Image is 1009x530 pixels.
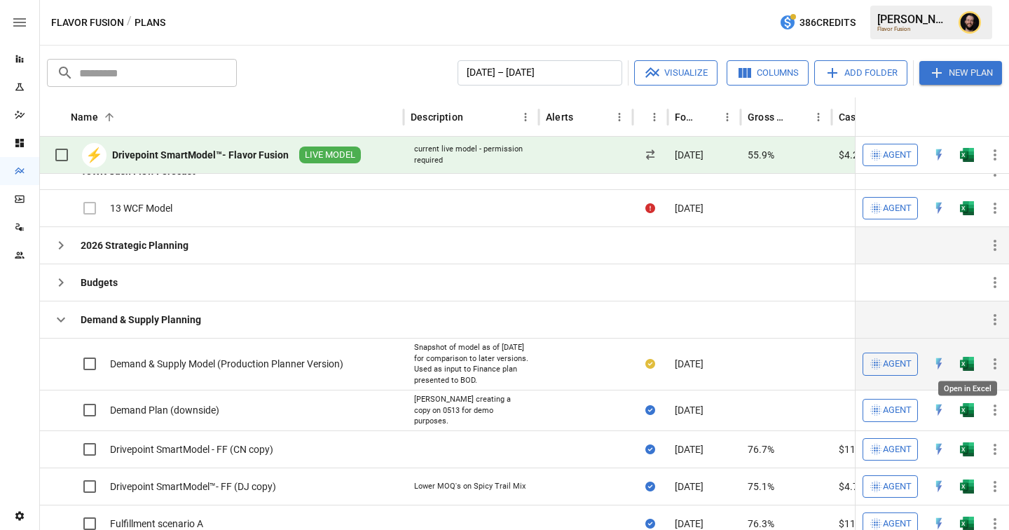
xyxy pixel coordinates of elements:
button: 386Credits [774,10,861,36]
button: Alerts column menu [610,107,629,127]
span: Agent [883,479,912,495]
span: 75.1% [748,480,774,494]
div: Alerts [546,111,573,123]
button: Agent [863,438,918,461]
span: $4.2M [839,148,867,162]
button: Sort [633,107,653,127]
button: Columns [727,60,809,86]
div: [PERSON_NAME] creating a copy on 0513 for demo purposes. [414,394,528,427]
div: Open in Quick Edit [932,357,946,371]
div: Gross Margin [748,111,788,123]
span: $4.7M [839,480,867,494]
div: Open in Excel [960,442,974,456]
span: 76.7% [748,442,774,456]
div: Open in Excel [938,381,997,396]
img: excel-icon.76473adf.svg [960,480,974,494]
img: excel-icon.76473adf.svg [960,148,974,162]
div: Open in Excel [960,201,974,215]
div: [DATE] [668,430,741,468]
img: excel-icon.76473adf.svg [960,357,974,371]
img: excel-icon.76473adf.svg [960,442,974,456]
button: Agent [863,144,918,166]
div: Cash [839,111,862,123]
div: Updating in progress [646,148,654,162]
button: New Plan [919,61,1002,85]
span: Agent [883,201,912,217]
div: [DATE] [668,137,741,174]
div: Sync complete [645,480,655,494]
button: Flavor Fusion [51,14,124,32]
button: Gross Margin column menu [809,107,828,127]
div: Open in Quick Edit [932,148,946,162]
button: Ciaran Nugent [950,3,989,42]
button: Forecast start column menu [718,107,737,127]
img: quick-edit-flash.b8aec18c.svg [932,442,946,456]
span: Agent [883,442,912,458]
div: Your plan has changes in Excel that are not reflected in the Drivepoint Data Warehouse, select "S... [645,357,655,371]
img: quick-edit-flash.b8aec18c.svg [932,201,946,215]
img: quick-edit-flash.b8aec18c.svg [932,357,946,371]
div: Open in Quick Edit [932,403,946,417]
div: Name [71,111,98,123]
div: Demand & Supply Model (Production Planner Version) [110,357,343,371]
button: Agent [863,353,918,375]
div: Open in Excel [960,357,974,371]
button: Sort [465,107,484,127]
div: Open in Excel [960,480,974,494]
button: Sort [575,107,594,127]
button: Sort [789,107,809,127]
button: Sort [698,107,718,127]
div: Lower MOQ's on Spicy Trail Mix [414,481,526,492]
div: Budgets [81,276,118,290]
div: Drivepoint SmartModel - FF (CN copy) [110,442,273,456]
button: Sort [99,107,119,127]
img: excel-icon.76473adf.svg [960,201,974,215]
img: quick-edit-flash.b8aec18c.svg [932,480,946,494]
div: Open in Excel [960,148,974,162]
button: Status column menu [645,107,664,127]
button: Visualize [634,60,718,86]
img: Ciaran Nugent [959,11,981,34]
div: Flavor Fusion [877,26,950,32]
div: Open in Quick Edit [932,442,946,456]
div: Open in Quick Edit [932,480,946,494]
span: 55.9% [748,148,774,162]
div: Snapshot of model as of [DATE] for comparison to later versions. Used as input to Finance plan pr... [414,342,528,386]
button: Description column menu [516,107,535,127]
span: 386 Credits [799,14,856,32]
div: Open in Excel [960,403,974,417]
button: [DATE] – [DATE] [458,60,622,86]
span: LIVE MODEL [299,149,361,162]
div: [DATE] [668,338,741,390]
span: Agent [883,356,912,372]
span: Agent [883,147,912,163]
div: Drivepoint SmartModel™- Flavor Fusion [112,148,289,162]
div: 13 WCF Model [110,201,172,215]
div: [DATE] [668,390,741,430]
div: Description [411,111,463,123]
div: Open in Quick Edit [932,201,946,215]
button: Sort [989,107,1009,127]
span: $11.5M [839,442,872,456]
div: 2026 Strategic Planning [81,238,188,252]
div: Demand & Supply Planning [81,313,201,327]
div: ⚡ [82,143,107,168]
img: quick-edit-flash.b8aec18c.svg [932,403,946,417]
div: [PERSON_NAME] [877,13,950,26]
img: quick-edit-flash.b8aec18c.svg [932,148,946,162]
div: current live model - permission required [414,144,528,165]
img: excel-icon.76473adf.svg [960,403,974,417]
div: [DATE] [668,189,741,226]
div: / [127,14,132,32]
div: Sync complete [645,403,655,417]
button: Agent [863,197,918,219]
span: Agent [883,402,912,419]
div: [DATE] [668,468,741,505]
button: Add Folder [814,60,907,86]
div: Sync complete [645,442,655,456]
div: Drivepoint SmartModel™- FF (DJ copy) [110,480,276,494]
button: Agent [863,475,918,498]
div: Demand Plan (downside) [110,403,219,417]
button: Agent [863,399,918,421]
